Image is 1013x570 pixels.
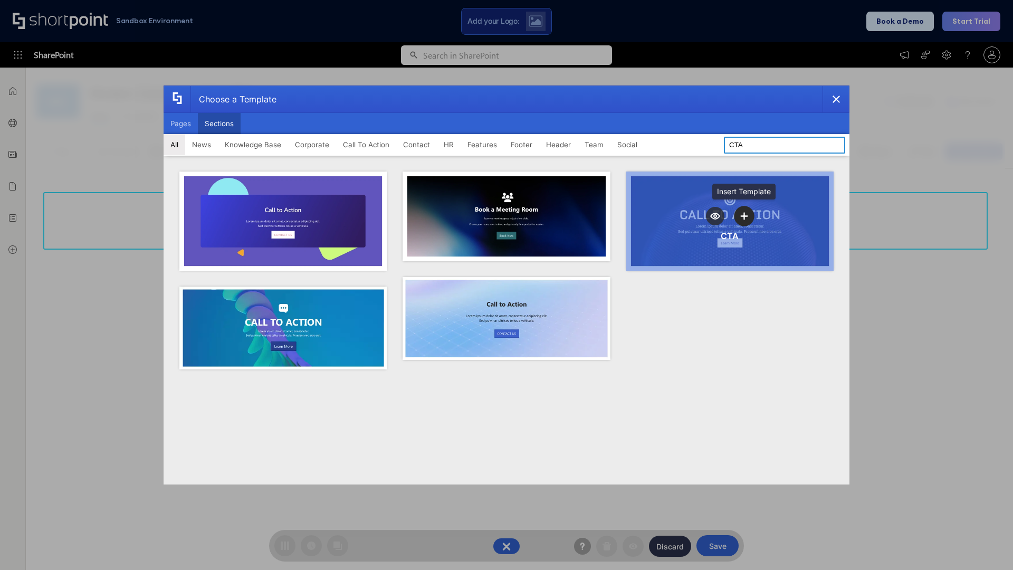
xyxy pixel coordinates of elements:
button: Call To Action [336,134,396,155]
button: Corporate [288,134,336,155]
div: CTA [721,231,739,241]
input: Search [724,137,845,154]
button: Knowledge Base [218,134,288,155]
button: Header [539,134,578,155]
button: Sections [198,113,241,134]
button: Social [610,134,644,155]
button: Contact [396,134,437,155]
button: HR [437,134,461,155]
button: Features [461,134,504,155]
div: Choose a Template [190,86,276,112]
button: Footer [504,134,539,155]
div: template selector [164,85,849,484]
button: Pages [164,113,198,134]
button: Team [578,134,610,155]
button: News [185,134,218,155]
button: All [164,134,185,155]
iframe: Chat Widget [960,519,1013,570]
